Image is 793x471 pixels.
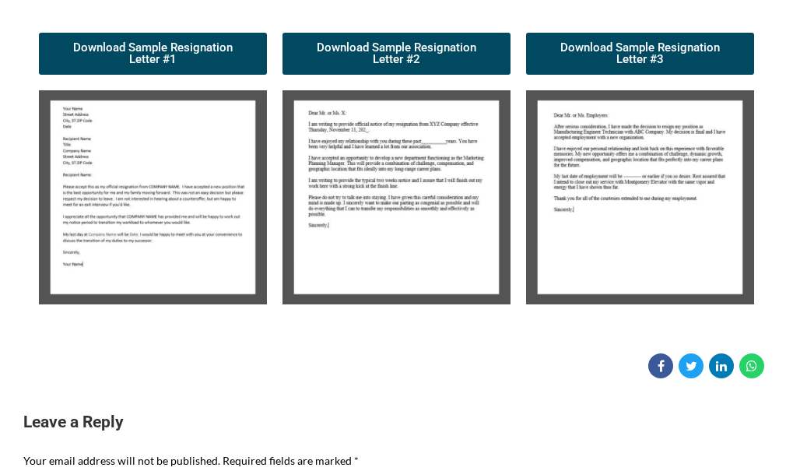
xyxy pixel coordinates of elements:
[301,42,492,65] span: Download Sample Resignation Letter #2
[58,42,248,65] span: Download Sample Resignation Letter #1
[739,353,764,378] a: Share on WhatsApp
[23,451,770,470] p: Your email address will not be published. Required fields are marked *
[545,42,735,65] span: Download Sample Resignation Letter #3
[39,33,267,75] a: Download Sample Resignation Letter #1
[526,33,754,75] a: Download Sample Resignation Letter #3
[679,353,704,378] a: Share on Twitter
[23,411,770,434] h3: Leave a Reply
[282,33,511,75] a: Download Sample Resignation Letter #2
[648,353,673,378] a: Share on Facebook
[709,353,734,378] a: Share on Linkedin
